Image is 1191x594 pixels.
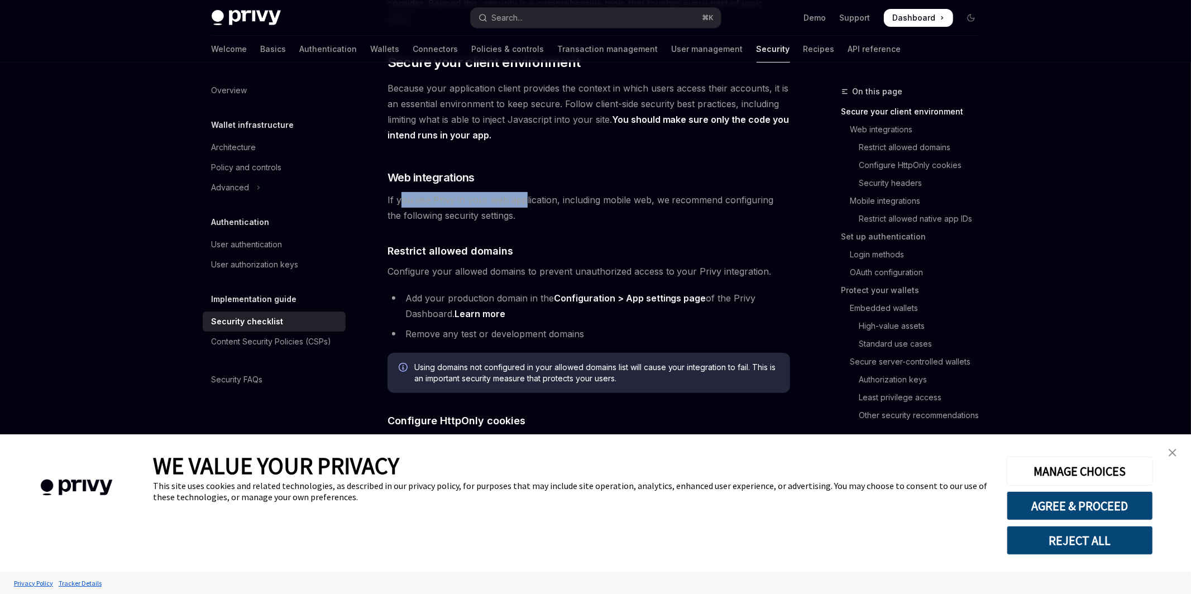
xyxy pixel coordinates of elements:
span: On this page [853,85,903,98]
div: User authorization keys [212,258,299,271]
img: company logo [17,463,136,512]
span: If you use Privy in your web application, including mobile web, we recommend configuring the foll... [388,192,790,223]
a: Configuration > App settings page [554,293,706,304]
a: Policy and controls [203,157,346,178]
a: Security checklist [203,312,346,332]
a: Web integrations [841,121,989,138]
a: Policies & controls [472,36,544,63]
a: Secure server-controlled wallets [841,353,989,371]
span: ⌘ K [702,13,714,22]
div: Security FAQs [212,373,263,386]
a: Connectors [413,36,458,63]
a: User authentication [203,234,346,255]
a: close banner [1161,442,1184,464]
h5: Implementation guide [212,293,297,306]
a: Architecture [203,137,346,157]
a: Protect your wallets [841,281,989,299]
a: Welcome [212,36,247,63]
span: Web integrations [388,170,475,185]
div: Content Security Policies (CSPs) [212,335,332,348]
img: close banner [1169,449,1176,457]
a: API reference [848,36,901,63]
a: Authorization keys [841,371,989,389]
a: Authentication [300,36,357,63]
img: dark logo [212,10,281,26]
span: Because your application client provides the context in which users access their accounts, it is ... [388,80,790,143]
div: Security checklist [212,315,284,328]
span: Using domains not configured in your allowed domains list will cause your integration to fail. Th... [414,362,779,384]
a: Least privilege access [841,389,989,406]
a: Configure HttpOnly cookies [841,156,989,174]
li: Add your production domain in the of the Privy Dashboard. [388,290,790,322]
a: Recipes [803,36,835,63]
div: Overview [212,84,247,97]
h5: Wallet infrastructure [212,118,294,132]
div: This site uses cookies and related technologies, as described in our privacy policy, for purposes... [153,480,990,502]
a: Demo [804,12,826,23]
button: MANAGE CHOICES [1007,457,1153,486]
a: User management [672,36,743,63]
button: REJECT ALL [1007,526,1153,555]
a: OAuth configuration [841,264,989,281]
a: Dashboard [884,9,953,27]
a: High-value assets [841,317,989,335]
a: Transaction management [558,36,658,63]
a: Tracker Details [56,573,104,593]
a: Restrict allowed native app IDs [841,210,989,228]
div: Search... [492,11,523,25]
a: Restrict allowed domains [841,138,989,156]
a: Security headers [841,174,989,192]
a: Set up authentication [841,228,989,246]
button: Toggle Advanced section [203,178,346,198]
div: Advanced [212,181,250,194]
a: Secure your client environment [841,103,989,121]
li: Remove any test or development domains [388,326,790,342]
a: Basics [261,36,286,63]
button: Open search [471,8,721,28]
span: To enable HttpOnly cookies for enhanced security, you can verify your domain ownership through a ... [388,433,790,464]
a: Login methods [841,246,989,264]
span: Configure your allowed domains to prevent unauthorized access to your Privy integration. [388,264,790,279]
div: Policy and controls [212,161,282,174]
a: Security FAQs [203,370,346,390]
a: Embedded wallets [841,299,989,317]
span: Dashboard [893,12,936,23]
span: Restrict allowed domains [388,243,513,258]
a: Wallets [371,36,400,63]
a: Content Security Policies (CSPs) [203,332,346,352]
button: Toggle dark mode [962,9,980,27]
a: Mobile integrations [841,192,989,210]
a: Security [757,36,790,63]
button: AGREE & PROCEED [1007,491,1153,520]
a: Other security recommendations [841,406,989,424]
a: Standard use cases [841,335,989,353]
svg: Info [399,363,410,374]
div: User authentication [212,238,283,251]
a: Overview [203,80,346,100]
span: Configure HttpOnly cookies [388,413,525,428]
span: Secure your client environment [388,54,581,71]
div: Architecture [212,141,256,154]
a: User authorization keys [203,255,346,275]
span: WE VALUE YOUR PRIVACY [153,451,399,480]
a: Support [840,12,870,23]
a: Privacy Policy [11,573,56,593]
a: Learn more [455,308,505,320]
h5: Authentication [212,215,270,229]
